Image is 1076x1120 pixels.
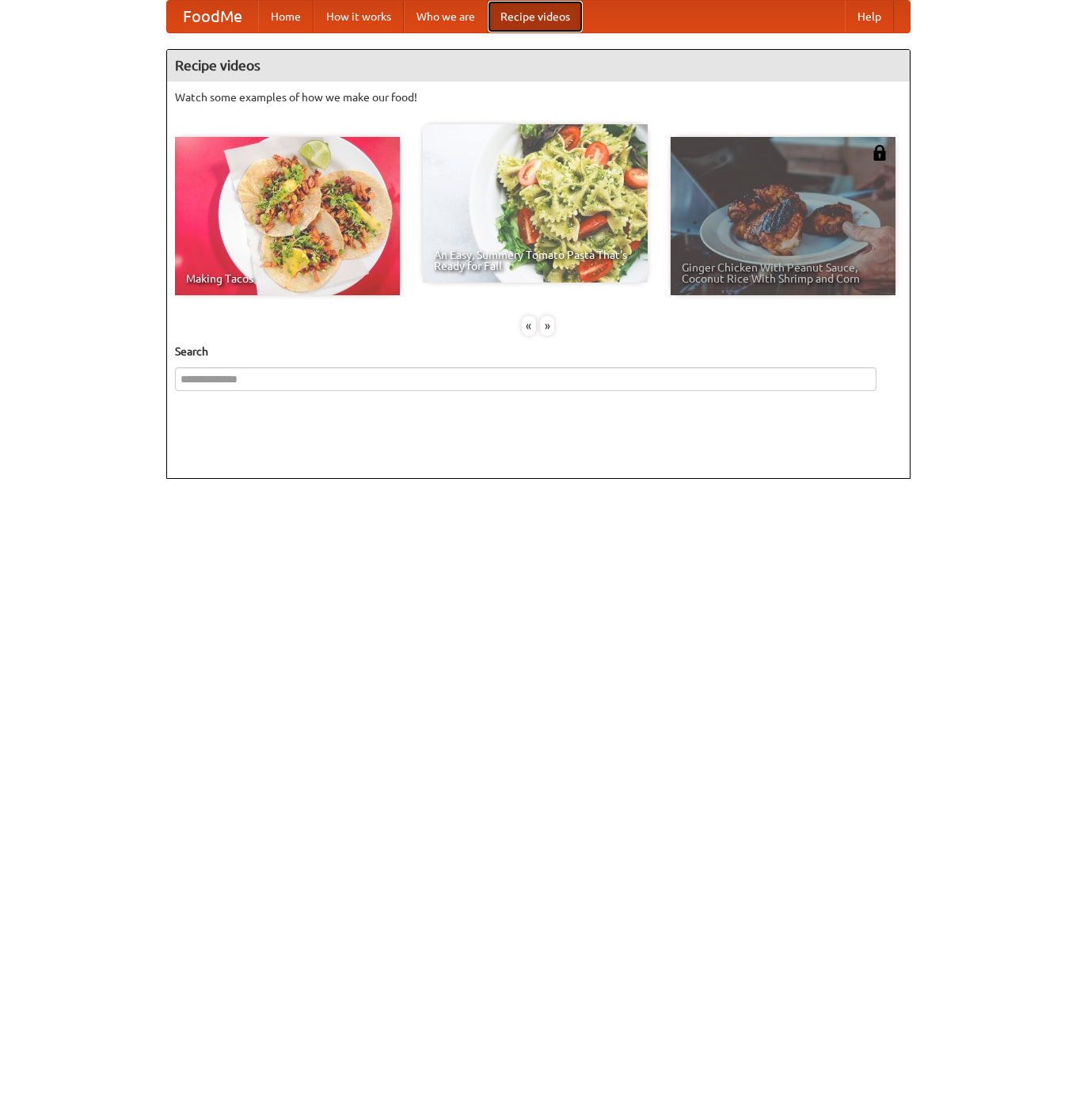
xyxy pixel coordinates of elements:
h4: Recipe videos [167,50,910,82]
a: Who we are [404,1,488,32]
div: « [522,316,536,336]
a: Making Tacos [175,137,400,295]
a: An Easy, Summery Tomato Pasta That's Ready for Fall [423,124,648,283]
a: FoodMe [167,1,258,32]
span: An Easy, Summery Tomato Pasta That's Ready for Fall [434,249,637,271]
a: Help [845,1,894,32]
img: 483408.png [872,145,888,161]
p: Watch some examples of how we make our food! [175,89,902,105]
h5: Search [175,344,902,359]
a: How it works [314,1,404,32]
a: Recipe videos [488,1,583,32]
a: Home [258,1,314,32]
span: Making Tacos [186,273,389,284]
div: » [540,316,554,336]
